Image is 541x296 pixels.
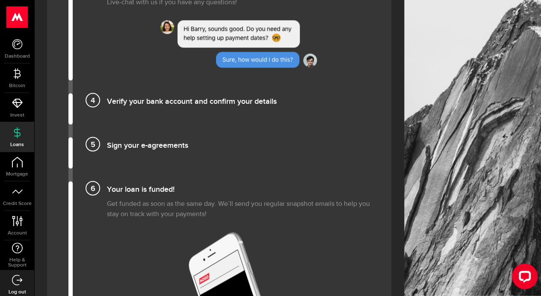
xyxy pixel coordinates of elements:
[107,94,370,108] h4: Verify your bank account and confirm your details
[505,260,541,296] iframe: LiveChat chat widget
[107,199,370,220] p: Get funded as soon as the same day. We’ll send you regular snapshot emails to help you stay on tr...
[107,182,370,196] h4: Your loan is funded!
[107,138,370,152] h4: Sign your e-agreements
